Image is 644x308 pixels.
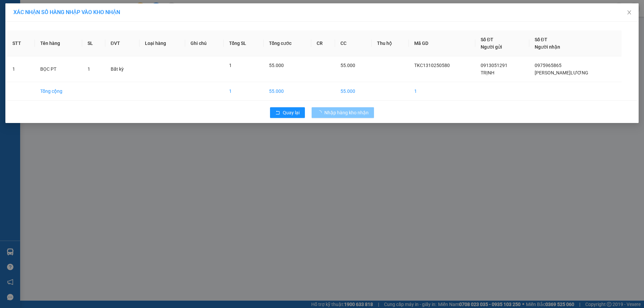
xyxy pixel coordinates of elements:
td: 55.000 [264,82,311,101]
span: Nhập hàng kho nhận [324,109,369,116]
span: 1 [229,63,232,68]
span: Người gửi [481,44,502,50]
th: STT [7,30,35,56]
button: Nhập hàng kho nhận [312,107,374,118]
li: 271 - [PERSON_NAME] - [GEOGRAPHIC_DATA] - [GEOGRAPHIC_DATA] [63,16,280,25]
td: Tổng cộng [35,82,82,101]
span: XÁC NHẬN SỐ HÀNG NHẬP VÀO KHO NHẬN [13,9,120,15]
span: TKC1310250580 [414,63,450,68]
th: SL [82,30,105,56]
span: Số ĐT [535,37,547,42]
td: 1 [409,82,475,101]
span: rollback [275,110,280,116]
th: CR [311,30,335,56]
td: Bất kỳ [105,56,140,82]
span: loading [317,110,324,115]
th: Tổng SL [224,30,264,56]
button: Close [620,3,639,22]
td: 1 [7,56,35,82]
td: 1 [224,82,264,101]
button: rollbackQuay lại [270,107,305,118]
span: [PERSON_NAME]LƯƠNG [535,70,588,75]
th: Loại hàng [140,30,185,56]
img: logo.jpg [8,8,59,42]
span: TRỊNH [481,70,494,75]
span: 55.000 [269,63,284,68]
span: Số ĐT [481,37,493,42]
th: ĐVT [105,30,140,56]
span: 0913051291 [481,63,507,68]
th: CC [335,30,372,56]
span: Quay lại [283,109,300,116]
span: 0975965865 [535,63,561,68]
td: BỌC PT [35,56,82,82]
th: Mã GD [409,30,475,56]
b: GỬI : VP [GEOGRAPHIC_DATA] [8,46,100,68]
span: 55.000 [340,63,355,68]
span: Người nhận [535,44,560,50]
td: 55.000 [335,82,372,101]
span: 1 [88,66,90,72]
th: Ghi chú [185,30,224,56]
span: close [627,10,632,15]
th: Tên hàng [35,30,82,56]
th: Thu hộ [372,30,409,56]
th: Tổng cước [264,30,311,56]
